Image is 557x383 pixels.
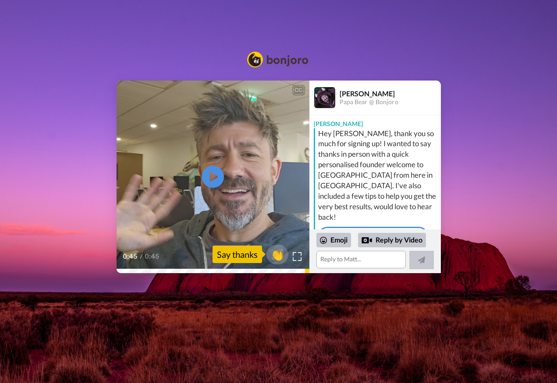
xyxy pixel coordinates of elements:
[362,235,372,246] div: Reply by Video
[316,233,351,247] div: Emoji
[293,86,304,95] div: CC
[213,246,262,263] div: Say thanks
[145,251,160,262] span: 0:45
[123,251,138,262] span: 0:45
[340,98,440,106] div: Papa Bear @ Bonjoro
[247,52,309,67] img: Bonjoro Logo
[293,252,302,261] img: Full screen
[358,233,426,248] div: Reply by Video
[140,251,143,262] span: /
[318,128,439,223] div: Hey [PERSON_NAME], thank you so much for signing up! I wanted to say thanks in person with a quic...
[266,247,288,261] span: 👏
[266,245,288,264] button: 👏
[309,115,441,128] div: [PERSON_NAME]
[314,87,335,108] img: Profile Image
[340,89,440,98] div: [PERSON_NAME]
[318,227,428,245] a: Book a free product demo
